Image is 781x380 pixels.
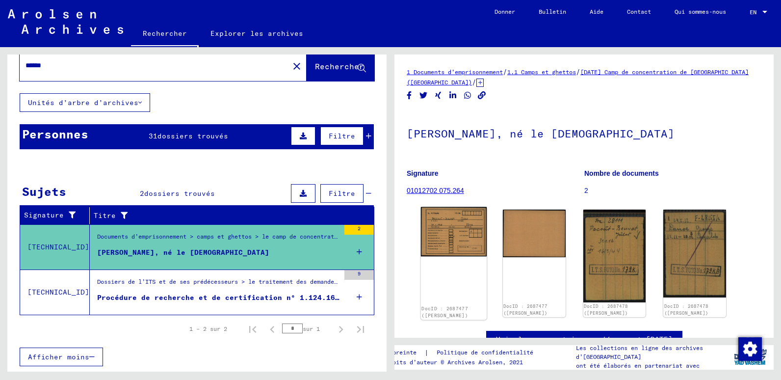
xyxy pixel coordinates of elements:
[418,89,429,102] button: Partager sur Twitter
[97,293,339,303] div: Procédure de recherche et de certification n° 1.124.163 pour [PERSON_NAME] née le [DEMOGRAPHIC_DATA]
[262,319,282,339] button: Page précédente
[94,208,364,223] div: Titre
[28,353,89,361] span: Afficher moins
[329,132,355,140] span: Filtre
[8,9,123,34] img: Arolsen_neg.svg
[503,67,507,76] span: /
[503,210,566,257] img: 002.jpg
[576,344,726,361] p: Les collections en ligne des archives d’[GEOGRAPHIC_DATA]
[149,132,157,140] span: 31
[20,93,150,112] button: Unités d’arbre d’archives
[331,319,351,339] button: Page suivante
[584,303,628,316] a: DocID : 2687478 ([PERSON_NAME])
[496,334,673,345] a: Voir les commentaires créés avant [DATE]
[463,89,473,102] button: Partager sur WhatsApp
[576,361,726,370] p: ont été élaborés en partenariat avec
[243,319,262,339] button: Première page
[303,325,320,332] font: sur 1
[584,186,761,196] p: 2
[576,67,580,76] span: /
[407,68,503,76] a: 1 Documents d’emprisonnement
[199,22,315,45] a: Explorer les archives
[663,210,726,298] img: 002.jpg
[407,169,439,177] b: Signature
[131,22,199,47] a: Rechercher
[421,305,468,318] a: DocID : 2687477 ([PERSON_NAME])
[584,169,659,177] b: Nombre de documents
[329,189,355,198] span: Filtre
[407,187,464,194] a: 01012702 075.264
[24,208,92,223] div: Signature
[429,348,545,358] a: Politique de confidentialité
[507,68,576,76] a: 1.1 Camps et ghettos
[157,132,228,140] span: dossiers trouvés
[503,303,547,316] a: DocID : 2687477 ([PERSON_NAME])
[664,303,708,316] a: DocID : 2687478 ([PERSON_NAME])
[20,348,103,366] button: Afficher moins
[404,89,415,102] button: Partager sur Facebook
[189,325,227,333] div: 1 – 2 sur 2
[28,98,138,107] font: Unités d’arbre d’archives
[24,210,64,220] font: Signature
[472,78,476,86] span: /
[750,9,760,16] span: EN
[315,61,364,71] span: Rechercher
[94,211,116,221] font: Titre
[307,51,374,81] button: Rechercher
[424,348,429,358] font: |
[320,127,364,145] button: Filtre
[407,111,761,154] h1: [PERSON_NAME], né le [DEMOGRAPHIC_DATA]
[477,89,487,102] button: Copier le lien
[732,345,769,369] img: yv_logo.png
[583,210,646,302] img: 001.jpg
[738,337,762,361] img: Modifier le consentement
[738,337,761,360] div: Modifier le consentement
[287,56,307,76] button: Clair
[386,348,424,358] a: Empreinte
[22,125,88,143] div: Personnes
[386,358,545,367] p: Droits d’auteur © Archives Arolsen, 2021
[421,207,487,257] img: 001.jpg
[97,277,339,291] div: Dossiers de l’ITS et de ses prédécesseurs > le traitement des demandes de renseignements > des do...
[97,232,339,246] div: Documents d’emprisonnement > camps et ghettos > le camp de concentration de [GEOGRAPHIC_DATA] ([G...
[351,319,370,339] button: Dernière page
[320,184,364,203] button: Filtre
[97,247,269,258] div: [PERSON_NAME], né le [DEMOGRAPHIC_DATA]
[291,60,303,72] mat-icon: close
[433,89,443,102] button: Partager sur Xing
[448,89,458,102] button: Partager sur LinkedIn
